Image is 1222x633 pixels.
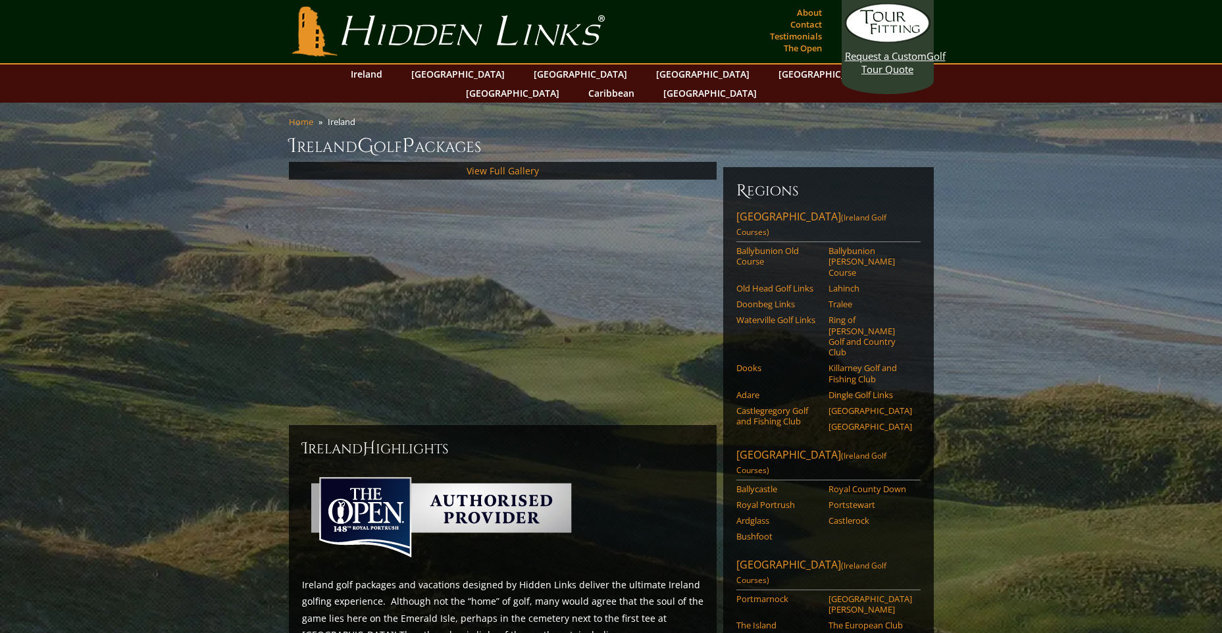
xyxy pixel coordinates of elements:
[828,620,912,630] a: The European Club
[649,64,756,84] a: [GEOGRAPHIC_DATA]
[736,484,820,494] a: Ballycastle
[828,515,912,526] a: Castlerock
[402,133,415,159] span: P
[289,133,934,159] h1: Ireland olf ackages
[787,15,825,34] a: Contact
[467,165,539,177] a: View Full Gallery
[736,557,921,590] a: [GEOGRAPHIC_DATA](Ireland Golf Courses)
[459,84,566,103] a: [GEOGRAPHIC_DATA]
[363,438,376,459] span: H
[828,299,912,309] a: Tralee
[828,499,912,510] a: Portstewart
[736,180,921,201] h6: Regions
[828,484,912,494] a: Royal County Down
[780,39,825,57] a: The Open
[794,3,825,22] a: About
[845,49,927,63] span: Request a Custom
[289,116,313,128] a: Home
[405,64,511,84] a: [GEOGRAPHIC_DATA]
[828,594,912,615] a: [GEOGRAPHIC_DATA][PERSON_NAME]
[845,3,930,76] a: Request a CustomGolf Tour Quote
[767,27,825,45] a: Testimonials
[828,363,912,384] a: Killarney Golf and Fishing Club
[736,515,820,526] a: Ardglass
[582,84,641,103] a: Caribbean
[736,315,820,325] a: Waterville Golf Links
[828,283,912,293] a: Lahinch
[828,315,912,357] a: Ring of [PERSON_NAME] Golf and Country Club
[736,450,886,476] span: (Ireland Golf Courses)
[736,499,820,510] a: Royal Portrush
[772,64,878,84] a: [GEOGRAPHIC_DATA]
[736,390,820,400] a: Adare
[828,390,912,400] a: Dingle Golf Links
[828,405,912,416] a: [GEOGRAPHIC_DATA]
[736,283,820,293] a: Old Head Golf Links
[344,64,389,84] a: Ireland
[736,405,820,427] a: Castlegregory Golf and Fishing Club
[736,594,820,604] a: Portmarnock
[736,531,820,542] a: Bushfoot
[657,84,763,103] a: [GEOGRAPHIC_DATA]
[328,116,361,128] li: Ireland
[736,212,886,238] span: (Ireland Golf Courses)
[736,209,921,242] a: [GEOGRAPHIC_DATA](Ireland Golf Courses)
[736,447,921,480] a: [GEOGRAPHIC_DATA](Ireland Golf Courses)
[736,245,820,267] a: Ballybunion Old Course
[357,133,374,159] span: G
[736,560,886,586] span: (Ireland Golf Courses)
[828,421,912,432] a: [GEOGRAPHIC_DATA]
[527,64,634,84] a: [GEOGRAPHIC_DATA]
[736,620,820,630] a: The Island
[736,363,820,373] a: Dooks
[302,438,703,459] h2: Ireland ighlights
[736,299,820,309] a: Doonbeg Links
[828,245,912,278] a: Ballybunion [PERSON_NAME] Course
